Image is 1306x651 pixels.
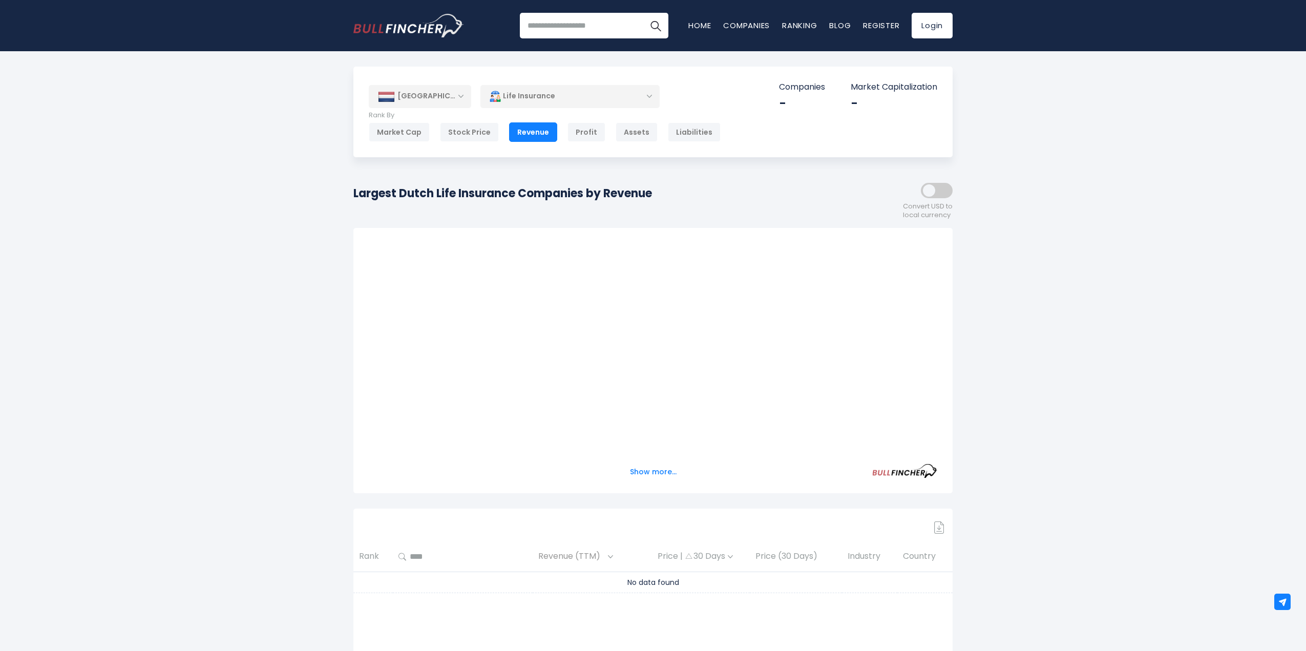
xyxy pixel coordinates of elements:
div: Profit [567,122,605,142]
img: Bullfincher logo [353,14,464,37]
a: Go to homepage [353,14,464,37]
p: Companies [779,82,825,93]
span: Revenue (TTM) [538,549,605,564]
div: Revenue [509,122,557,142]
div: Price | 30 Days [646,551,744,562]
button: Show more... [624,464,683,480]
div: Stock Price [440,122,499,142]
th: Country [897,542,953,572]
a: Companies [723,20,770,31]
th: Rank [353,542,393,572]
th: Price (30 Days) [750,542,842,572]
div: Liabilities [668,122,721,142]
a: Blog [829,20,851,31]
div: Market Cap [369,122,430,142]
a: Home [688,20,711,31]
span: Convert USD to local currency [903,202,953,220]
div: Life Insurance [480,85,660,108]
p: Rank By [369,111,721,120]
div: - [851,95,937,111]
div: Assets [616,122,658,142]
td: No data found [353,572,953,593]
h1: Largest Dutch Life Insurance Companies by Revenue [353,185,652,202]
a: Login [912,13,953,38]
button: Search [643,13,668,38]
a: Ranking [782,20,817,31]
div: [GEOGRAPHIC_DATA] [369,85,471,108]
p: Market Capitalization [851,82,937,93]
div: - [779,95,825,111]
th: Industry [842,542,897,572]
a: Register [863,20,899,31]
